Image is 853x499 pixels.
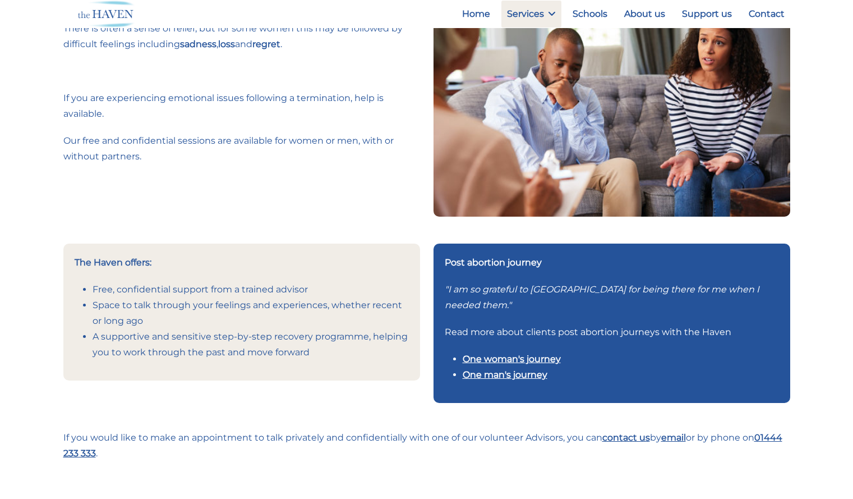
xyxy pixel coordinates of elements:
[661,432,686,443] a: email
[501,1,561,28] a: Services
[463,354,561,364] a: One woman's journey
[567,1,613,28] a: Schools
[63,430,790,461] p: If you would like to make an appointment to talk privately and confidentially with one of our vol...
[93,282,409,297] li: Free, confidential support from a trained advisor
[445,257,542,268] strong: Post abortion journey
[676,1,737,28] a: Support us
[218,39,235,49] strong: loss
[457,1,496,28] a: Home
[463,369,547,380] a: One man's journey
[63,133,420,164] p: Our free and confidential sessions are available for women or men, with or without partners.
[445,324,779,340] p: Read more about clients post abortion journeys with the Haven
[63,90,420,122] p: If you are experiencing emotional issues following a termination, help is available.
[602,432,650,443] a: contact us
[445,282,779,313] p: "I am so grateful to [GEOGRAPHIC_DATA] for being there for me when I needed them."
[93,329,409,360] li: A supportive and sensitive step-by-step recovery programme, helping you to work through the past ...
[93,297,409,329] li: Space to talk through your feelings and experiences, whether recent or long ago
[619,1,671,28] a: About us
[75,257,151,268] strong: The Haven offers:
[63,21,420,52] p: There is often a sense of relief, but for some women this may be followed by difficult feelings i...
[180,39,216,49] strong: sadness
[252,39,280,49] strong: regret
[743,1,790,28] a: Contact
[63,432,782,459] a: 01444 233 333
